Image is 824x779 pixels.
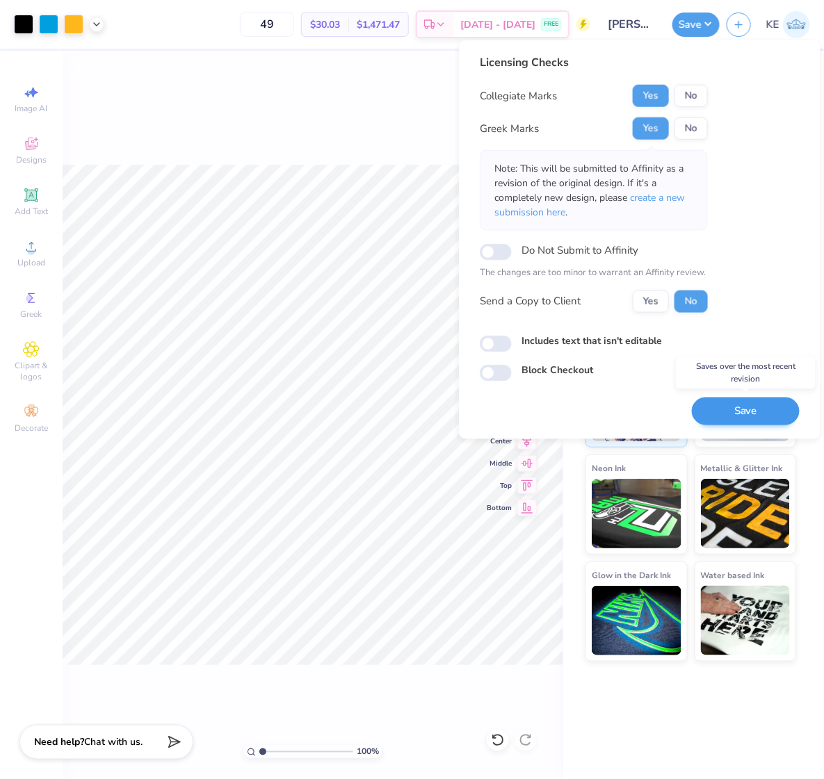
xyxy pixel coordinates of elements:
img: Glow in the Dark Ink [592,586,681,655]
label: Block Checkout [522,363,593,377]
button: No [674,290,708,312]
button: Yes [633,85,669,107]
img: Metallic & Glitter Ink [701,479,791,548]
span: Image AI [15,103,48,114]
span: Decorate [15,423,48,434]
span: create a new submission here [494,191,685,219]
label: Includes text that isn't editable [522,333,662,347]
label: Do Not Submit to Affinity [522,241,638,259]
span: KE [766,17,779,33]
p: Note: This will be submitted to Affinity as a revision of the original design. If it's a complete... [494,161,693,220]
strong: Need help? [34,736,84,749]
img: Neon Ink [592,479,681,548]
span: $30.03 [310,17,340,32]
span: Bottom [487,503,512,513]
span: Water based Ink [701,568,765,582]
button: Yes [633,117,669,140]
input: – – [240,12,294,37]
span: [DATE] - [DATE] [460,17,535,32]
span: Metallic & Glitter Ink [701,461,783,475]
span: Clipart & logos [7,360,56,382]
span: Add Text [15,206,48,217]
img: Kent Everic Delos Santos [783,11,810,38]
span: 100 % [357,746,379,758]
div: Licensing Checks [480,54,708,71]
button: No [674,117,708,140]
button: Save [672,13,720,37]
span: FREE [544,19,558,29]
button: Yes [633,290,669,312]
span: Top [487,481,512,491]
div: Greek Marks [480,121,539,137]
span: Neon Ink [592,461,626,475]
span: Greek [21,309,42,320]
a: KE [766,11,810,38]
button: No [674,85,708,107]
span: Glow in the Dark Ink [592,568,671,582]
span: Chat with us. [84,736,143,749]
span: Upload [17,257,45,268]
img: Water based Ink [701,586,791,655]
span: Designs [16,154,47,165]
p: The changes are too minor to warrant an Affinity review. [480,266,708,280]
div: Send a Copy to Client [480,293,581,309]
input: Untitled Design [597,10,665,38]
span: $1,471.47 [357,17,400,32]
span: Middle [487,459,512,468]
span: Center [487,436,512,446]
button: Save [692,397,800,425]
div: Collegiate Marks [480,88,557,104]
div: Saves over the most recent revision [677,356,816,388]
